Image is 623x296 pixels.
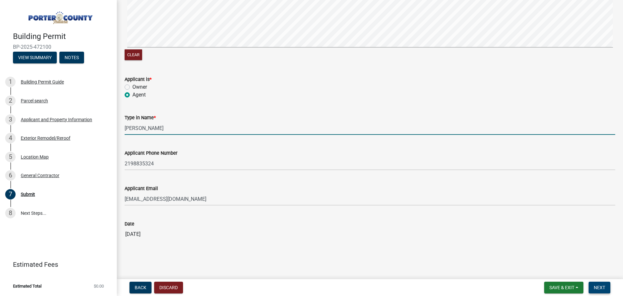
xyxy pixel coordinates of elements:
button: Discard [154,282,183,293]
div: General Contractor [21,173,59,178]
label: Applicant Phone Number [125,151,177,156]
button: Back [129,282,152,293]
div: 1 [5,77,16,87]
label: Agent [132,91,146,99]
div: 7 [5,189,16,199]
button: Next [589,282,610,293]
div: 8 [5,208,16,218]
label: Owner [132,83,147,91]
wm-modal-confirm: Notes [59,55,84,60]
div: 5 [5,152,16,162]
div: 3 [5,114,16,125]
div: Building Permit Guide [21,80,64,84]
div: Submit [21,192,35,197]
div: 4 [5,133,16,143]
span: Next [594,285,605,290]
span: Estimated Total [13,284,42,288]
span: BP-2025-472100 [13,44,104,50]
button: Clear [125,49,142,60]
span: $0.00 [94,284,104,288]
div: 6 [5,170,16,181]
button: View Summary [13,52,57,63]
div: Exterior Remodel/Reroof [21,136,70,140]
div: Applicant and Property Information [21,117,92,122]
a: Estimated Fees [5,258,106,271]
label: Type in Name [125,116,156,120]
button: Notes [59,52,84,63]
label: Applicant is [125,77,152,82]
span: Back [135,285,146,290]
label: Applicant Email [125,187,158,191]
img: Porter County, Indiana [13,7,106,25]
div: Location Map [21,155,49,159]
div: Parcel search [21,98,48,103]
label: Date [125,222,134,226]
span: Save & Exit [549,285,574,290]
h4: Building Permit [13,32,112,41]
div: 2 [5,96,16,106]
button: Save & Exit [544,282,583,293]
wm-modal-confirm: Summary [13,55,57,60]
